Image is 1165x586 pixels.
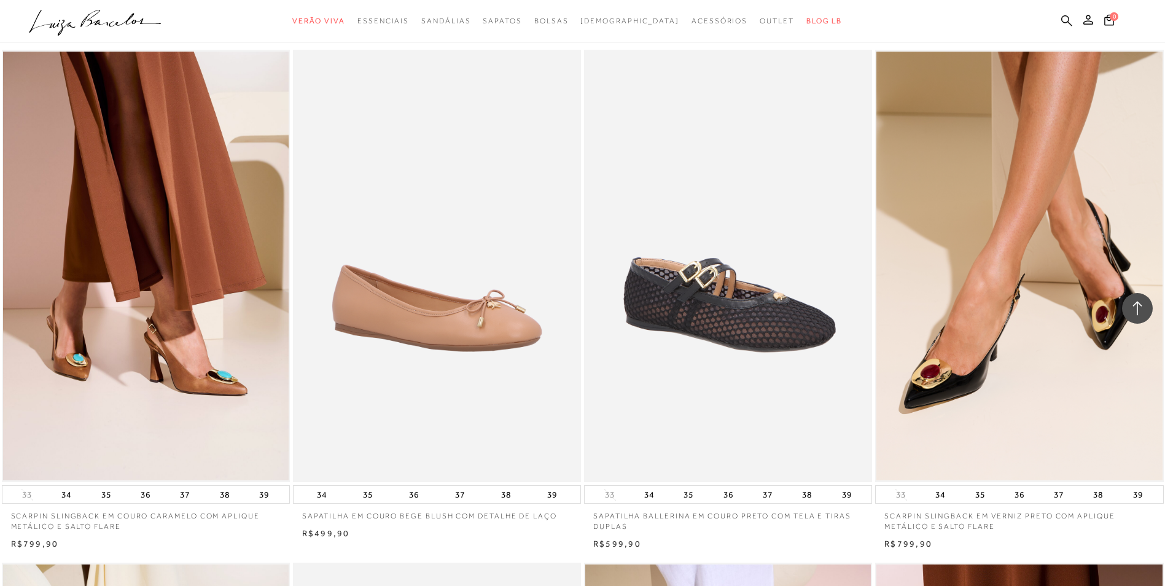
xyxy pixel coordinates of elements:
button: 34 [641,486,658,503]
button: 38 [798,486,816,503]
button: 39 [544,486,561,503]
span: Bolsas [534,17,569,25]
button: 38 [1089,486,1107,503]
button: 37 [176,486,193,503]
button: 38 [497,486,515,503]
span: Sandálias [421,17,470,25]
a: categoryNavScreenReaderText [760,10,794,33]
a: SAPATILHA BALLERINA EM COURO PRETO COM TELA E TIRAS DUPLAS SAPATILHA BALLERINA EM COURO PRETO COM... [585,52,871,480]
a: categoryNavScreenReaderText [534,10,569,33]
button: 39 [838,486,855,503]
a: categoryNavScreenReaderText [292,10,345,33]
button: 35 [359,486,376,503]
a: SAPATILHA EM COURO BEGE BLUSH COM DETALHE DE LAÇO [293,504,581,522]
img: SCARPIN SLINGBACK EM VERNIZ PRETO COM APLIQUE METÁLICO E SALTO FLARE [876,52,1162,480]
button: 37 [1050,486,1067,503]
button: 34 [932,486,949,503]
a: SAPATILHA EM COURO BEGE BLUSH COM DETALHE DE LAÇO SAPATILHA EM COURO BEGE BLUSH COM DETALHE DE LAÇO [294,52,580,480]
button: 34 [313,486,330,503]
button: 35 [680,486,697,503]
span: Essenciais [357,17,409,25]
button: 39 [1129,486,1147,503]
a: noSubCategoriesText [580,10,679,33]
span: R$799,90 [884,539,932,549]
span: R$499,90 [302,528,350,538]
button: 33 [601,489,618,501]
button: 36 [1011,486,1028,503]
img: SAPATILHA BALLERINA EM COURO PRETO COM TELA E TIRAS DUPLAS [585,52,871,480]
a: categoryNavScreenReaderText [692,10,747,33]
img: SAPATILHA EM COURO BEGE BLUSH COM DETALHE DE LAÇO [294,52,580,480]
button: 37 [759,486,776,503]
a: BLOG LB [806,10,842,33]
span: R$599,90 [593,539,641,549]
button: 0 [1101,14,1118,30]
a: categoryNavScreenReaderText [421,10,470,33]
a: SCARPIN SLINGBACK EM COURO CARAMELO COM APLIQUE METÁLICO E SALTO FLARE [2,504,290,532]
button: 39 [255,486,273,503]
span: Sapatos [483,17,521,25]
span: R$799,90 [11,539,59,549]
a: SAPATILHA BALLERINA EM COURO PRETO COM TELA E TIRAS DUPLAS [584,504,872,532]
button: 33 [892,489,910,501]
a: SCARPIN SLINGBACK EM COURO CARAMELO COM APLIQUE METÁLICO E SALTO FLARE SCARPIN SLINGBACK EM COURO... [3,52,289,480]
img: SCARPIN SLINGBACK EM COURO CARAMELO COM APLIQUE METÁLICO E SALTO FLARE [3,52,289,480]
span: Verão Viva [292,17,345,25]
button: 36 [720,486,737,503]
button: 36 [137,486,154,503]
span: BLOG LB [806,17,842,25]
a: categoryNavScreenReaderText [483,10,521,33]
span: [DEMOGRAPHIC_DATA] [580,17,679,25]
a: categoryNavScreenReaderText [357,10,409,33]
button: 35 [98,486,115,503]
span: 0 [1110,12,1118,21]
button: 33 [18,489,36,501]
button: 35 [972,486,989,503]
a: SCARPIN SLINGBACK EM VERNIZ PRETO COM APLIQUE METÁLICO E SALTO FLARE SCARPIN SLINGBACK EM VERNIZ ... [876,52,1162,480]
button: 36 [405,486,423,503]
button: 34 [58,486,75,503]
span: Acessórios [692,17,747,25]
span: Outlet [760,17,794,25]
button: 37 [451,486,469,503]
button: 38 [216,486,233,503]
a: SCARPIN SLINGBACK EM VERNIZ PRETO COM APLIQUE METÁLICO E SALTO FLARE [875,504,1163,532]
